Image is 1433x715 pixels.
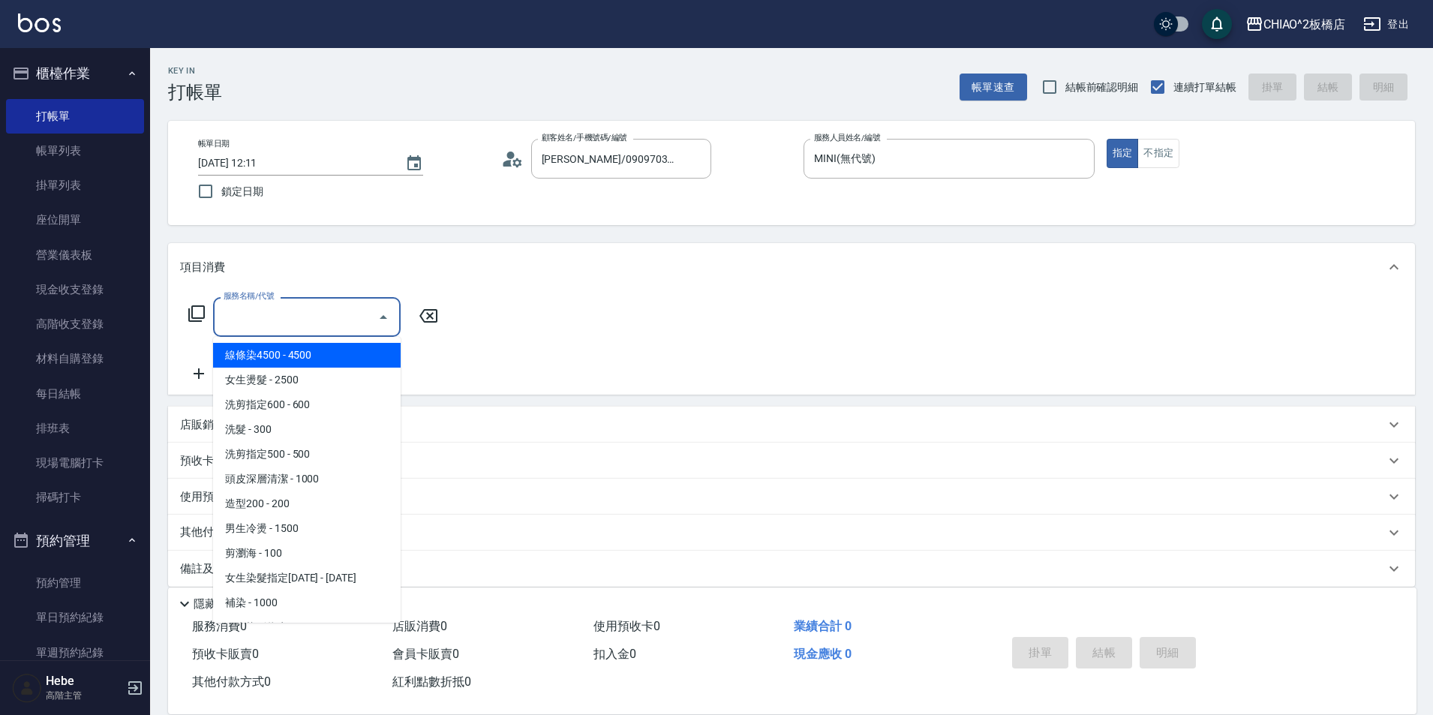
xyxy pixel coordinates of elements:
[1239,9,1352,40] button: CHIAO^2板橋店
[192,647,259,661] span: 預收卡販賣 0
[213,566,401,590] span: 女生染髮指定[DATE] - [DATE]
[18,14,61,32] img: Logo
[194,596,261,612] p: 隱藏業績明細
[1173,80,1236,95] span: 連續打單結帳
[168,515,1415,551] div: 其他付款方式入金可用餘額: 1900
[371,305,395,329] button: Close
[593,647,636,661] span: 扣入金 0
[392,674,471,689] span: 紅利點數折抵 0
[224,290,274,302] label: 服務名稱/代號
[392,647,459,661] span: 會員卡販賣 0
[168,407,1415,443] div: 店販銷售
[6,600,144,635] a: 單日預約紀錄
[180,561,236,577] p: 備註及來源
[213,491,401,516] span: 造型200 - 200
[6,99,144,134] a: 打帳單
[396,146,432,182] button: Choose date, selected date is 2025-10-11
[198,151,390,176] input: YYYY/MM/DD hh:mm
[213,590,401,615] span: 補染 - 1000
[1357,11,1415,38] button: 登出
[180,417,225,433] p: 店販銷售
[213,417,401,442] span: 洗髮 - 300
[180,453,236,469] p: 預收卡販賣
[192,674,271,689] span: 其他付款方式 0
[6,54,144,93] button: 櫃檯作業
[1065,80,1139,95] span: 結帳前確認明細
[6,377,144,411] a: 每日結帳
[6,480,144,515] a: 掃碼打卡
[168,82,222,103] h3: 打帳單
[213,467,401,491] span: 頭皮深層清潔 - 1000
[6,411,144,446] a: 排班表
[168,66,222,76] h2: Key In
[392,619,447,633] span: 店販消費 0
[168,479,1415,515] div: 使用預收卡
[6,203,144,237] a: 座位開單
[213,442,401,467] span: 洗剪指定500 - 500
[213,368,401,392] span: 女生燙髮 - 2500
[180,524,334,541] p: 其他付款方式
[198,138,230,149] label: 帳單日期
[192,619,247,633] span: 服務消費 0
[593,619,660,633] span: 使用預收卡 0
[794,647,852,661] span: 現金應收 0
[6,238,144,272] a: 營業儀表板
[6,272,144,307] a: 現金收支登錄
[6,134,144,168] a: 帳單列表
[12,673,42,703] img: Person
[213,343,401,368] span: 線條染4500 - 4500
[213,615,401,640] span: 男生染髮指定 - 1500
[814,132,880,143] label: 服務人員姓名/編號
[168,443,1415,479] div: 預收卡販賣
[6,521,144,560] button: 預約管理
[46,674,122,689] h5: Hebe
[1263,15,1346,34] div: CHIAO^2板橋店
[6,341,144,376] a: 材料自購登錄
[168,243,1415,291] div: 項目消費
[1107,139,1139,168] button: 指定
[168,551,1415,587] div: 備註及來源
[6,566,144,600] a: 預約管理
[213,516,401,541] span: 男生冷燙 - 1500
[6,446,144,480] a: 現場電腦打卡
[221,184,263,200] span: 鎖定日期
[1137,139,1179,168] button: 不指定
[6,635,144,670] a: 單週預約紀錄
[213,541,401,566] span: 剪瀏海 - 100
[1202,9,1232,39] button: save
[960,74,1027,101] button: 帳單速查
[46,689,122,702] p: 高階主管
[794,619,852,633] span: 業績合計 0
[6,168,144,203] a: 掛單列表
[6,307,144,341] a: 高階收支登錄
[180,489,236,505] p: 使用預收卡
[542,132,627,143] label: 顧客姓名/手機號碼/編號
[180,260,225,275] p: 項目消費
[213,392,401,417] span: 洗剪指定600 - 600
